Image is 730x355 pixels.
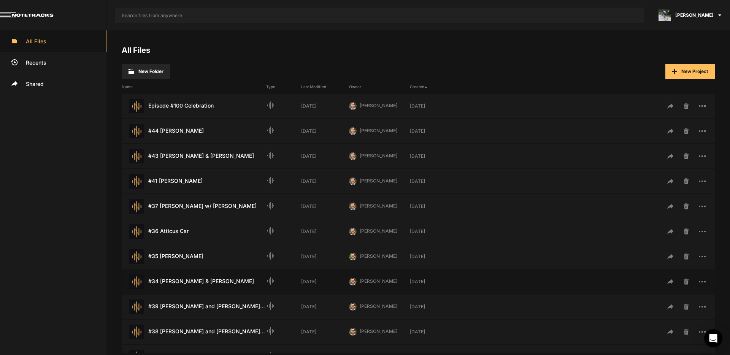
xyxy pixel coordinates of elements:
div: #35 [PERSON_NAME] [122,249,266,264]
img: star-track.png [129,124,144,138]
mat-icon: Audio [266,276,275,285]
a: All Files [122,46,150,55]
div: [DATE] [410,128,458,135]
div: [DATE] [301,103,349,109]
div: #34 [PERSON_NAME] & [PERSON_NAME] [122,274,266,289]
div: [DATE] [301,228,349,235]
img: 424769395311cb87e8bb3f69157a6d24 [349,102,357,110]
img: star-track.png [129,149,144,163]
span: [PERSON_NAME] [360,253,397,259]
mat-icon: Audio [266,101,275,110]
img: ACg8ocLxXzHjWyafR7sVkIfmxRufCxqaSAR27SDjuE-ggbMy1qqdgD8=s96-c [659,9,671,21]
div: [DATE] [301,303,349,310]
mat-icon: Audio [266,251,275,260]
div: Last Modified [301,84,349,90]
div: [DATE] [410,278,458,285]
mat-icon: Audio [266,226,275,235]
mat-icon: Audio [266,176,275,185]
div: #38 [PERSON_NAME] and [PERSON_NAME] PT. 1 [122,325,266,339]
img: 424769395311cb87e8bb3f69157a6d24 [349,228,357,235]
img: star-track.png [129,325,144,339]
div: [DATE] [410,253,458,260]
div: [DATE] [410,303,458,310]
img: star-track.png [129,300,144,314]
button: New Project [665,64,715,79]
div: #37 [PERSON_NAME] w/ [PERSON_NAME] [122,199,266,214]
span: [PERSON_NAME] [360,278,397,284]
div: Type [266,84,301,90]
img: star-track.png [129,224,144,239]
div: [DATE] [410,103,458,109]
mat-icon: Audio [266,326,275,336]
input: Search files from anywhere [115,8,644,23]
mat-icon: Audio [266,301,275,311]
span: [PERSON_NAME] [360,328,397,334]
mat-icon: Audio [266,126,275,135]
mat-icon: Audio [266,201,275,210]
div: [DATE] [301,278,349,285]
img: star-track.png [129,99,144,113]
div: [DATE] [301,178,349,185]
div: #36 Atticus Car [122,224,266,239]
div: [DATE] [410,328,458,335]
img: 424769395311cb87e8bb3f69157a6d24 [349,253,357,260]
img: 424769395311cb87e8bb3f69157a6d24 [349,177,357,185]
mat-icon: Audio [266,151,275,160]
img: star-track.png [129,174,144,189]
div: #43 [PERSON_NAME] & [PERSON_NAME] [122,149,266,163]
div: #39 [PERSON_NAME] and [PERSON_NAME] PT. 2 [122,300,266,314]
img: 424769395311cb87e8bb3f69157a6d24 [349,278,357,285]
div: [DATE] [410,153,458,160]
div: [DATE] [301,328,349,335]
div: Owner [349,84,410,90]
span: [PERSON_NAME] [360,203,397,209]
button: New Folder [122,64,170,79]
img: 424769395311cb87e8bb3f69157a6d24 [349,203,357,210]
img: 424769395311cb87e8bb3f69157a6d24 [349,127,357,135]
span: [PERSON_NAME] [360,303,397,309]
span: New Project [681,68,708,74]
img: star-track.png [129,249,144,264]
span: [PERSON_NAME] [360,178,397,184]
img: 424769395311cb87e8bb3f69157a6d24 [349,303,357,311]
div: [DATE] [410,178,458,185]
div: Episode #100 Celebration [122,99,266,113]
span: [PERSON_NAME] [360,103,397,108]
div: #41 [PERSON_NAME] [122,174,266,189]
img: star-track.png [129,274,144,289]
div: #44 [PERSON_NAME] [122,124,266,138]
span: [PERSON_NAME] [360,153,397,158]
img: 424769395311cb87e8bb3f69157a6d24 [349,152,357,160]
img: star-track.png [129,199,144,214]
span: [PERSON_NAME] [360,128,397,133]
div: [DATE] [301,153,349,160]
div: [DATE] [301,128,349,135]
div: Name [122,84,266,90]
div: [DATE] [301,253,349,260]
span: [PERSON_NAME] [675,12,714,19]
div: Created [410,84,458,90]
div: Open Intercom Messenger [704,329,722,347]
div: [DATE] [410,228,458,235]
div: [DATE] [301,203,349,210]
div: [DATE] [410,203,458,210]
span: [PERSON_NAME] [360,228,397,234]
img: 424769395311cb87e8bb3f69157a6d24 [349,328,357,336]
